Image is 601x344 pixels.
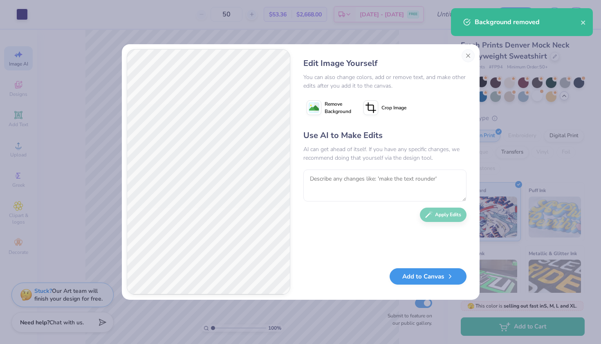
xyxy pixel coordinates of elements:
[360,97,411,118] button: Crop Image
[303,73,466,90] div: You can also change colors, add or remove text, and make other edits after you add it to the canvas.
[303,129,466,142] div: Use AI to Make Edits
[475,17,581,27] div: Background removed
[303,57,466,70] div: Edit Image Yourself
[390,268,466,285] button: Add to Canvas
[581,17,586,27] button: close
[325,100,351,115] span: Remove Background
[303,97,354,118] button: Remove Background
[381,104,406,111] span: Crop Image
[303,145,466,162] div: AI can get ahead of itself. If you have any specific changes, we recommend doing that yourself vi...
[462,49,475,62] button: Close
